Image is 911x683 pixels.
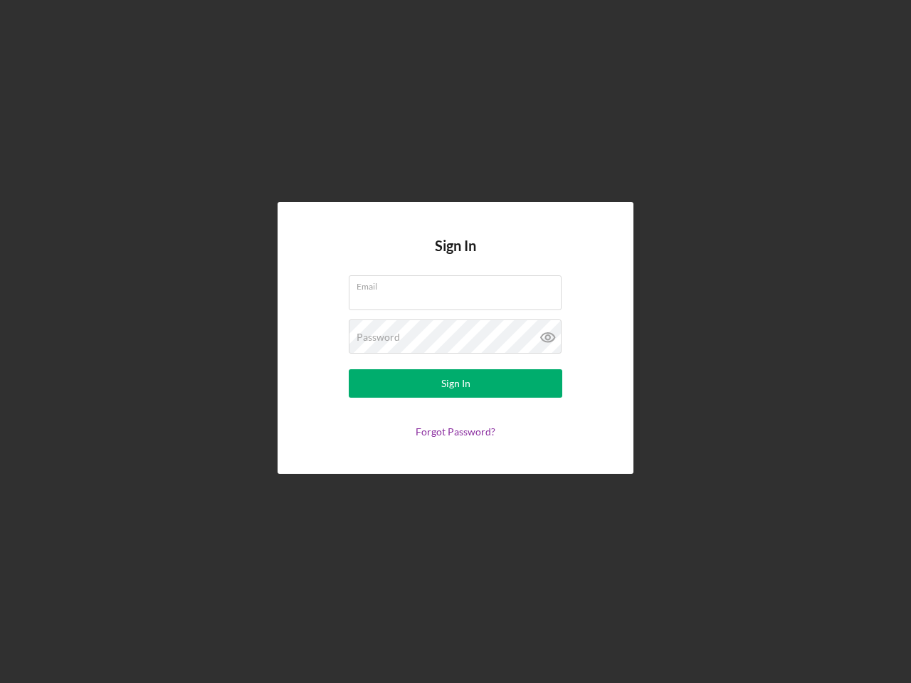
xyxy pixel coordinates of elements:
label: Email [357,276,562,292]
label: Password [357,332,400,343]
a: Forgot Password? [416,425,495,438]
button: Sign In [349,369,562,398]
div: Sign In [441,369,470,398]
h4: Sign In [435,238,476,275]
